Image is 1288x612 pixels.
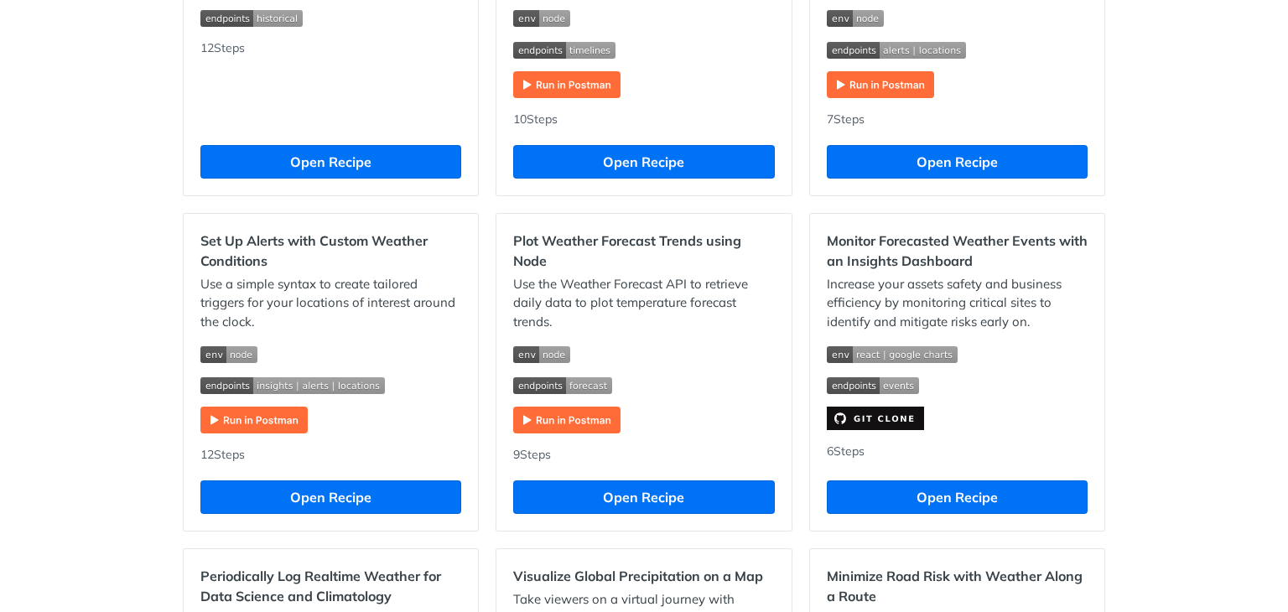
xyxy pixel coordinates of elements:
[200,10,303,27] img: endpoint
[513,231,774,271] h2: Plot Weather Forecast Trends using Node
[200,566,461,606] h2: Periodically Log Realtime Weather for Data Science and Climatology
[513,346,570,363] img: env
[200,275,461,332] p: Use a simple syntax to create tailored triggers for your locations of interest around the clock.
[200,231,461,271] h2: Set Up Alerts with Custom Weather Conditions
[513,111,774,128] div: 10 Steps
[200,411,308,427] a: Expand image
[513,75,621,91] a: Expand image
[513,480,774,514] button: Open Recipe
[513,71,621,98] img: Run in Postman
[513,377,612,394] img: endpoint
[827,75,934,91] a: Expand image
[827,39,1088,59] span: Expand image
[200,346,257,363] img: env
[200,446,461,464] div: 12 Steps
[827,407,924,430] img: clone
[827,231,1088,271] h2: Monitor Forecasted Weather Events with an Insights Dashboard
[513,376,774,395] span: Expand image
[513,446,774,464] div: 9 Steps
[827,566,1088,606] h2: Minimize Road Risk with Weather Along a Route
[200,145,461,179] button: Open Recipe
[200,480,461,514] button: Open Recipe
[513,566,774,586] h2: Visualize Global Precipitation on a Map
[513,10,570,27] img: env
[200,344,461,363] span: Expand image
[200,39,461,128] div: 12 Steps
[827,42,966,59] img: endpoint
[827,409,924,425] a: Expand image
[827,344,1088,363] span: Expand image
[513,42,615,59] img: endpoint
[200,407,308,433] img: Run in Postman
[827,145,1088,179] button: Open Recipe
[827,377,919,394] img: endpoint
[513,39,774,59] span: Expand image
[827,443,1088,464] div: 6 Steps
[513,275,774,332] p: Use the Weather Forecast API to retrieve daily data to plot temperature forecast trends.
[513,344,774,363] span: Expand image
[513,407,621,433] img: Run in Postman
[200,8,461,28] span: Expand image
[827,376,1088,395] span: Expand image
[827,8,1088,28] span: Expand image
[827,111,1088,128] div: 7 Steps
[200,376,461,395] span: Expand image
[827,71,934,98] img: Run in Postman
[827,480,1088,514] button: Open Recipe
[827,275,1088,332] p: Increase your assets safety and business efficiency by monitoring critical sites to identify and ...
[513,145,774,179] button: Open Recipe
[513,8,774,28] span: Expand image
[200,377,385,394] img: endpoint
[827,10,884,27] img: env
[827,346,958,363] img: env
[513,411,621,427] a: Expand image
